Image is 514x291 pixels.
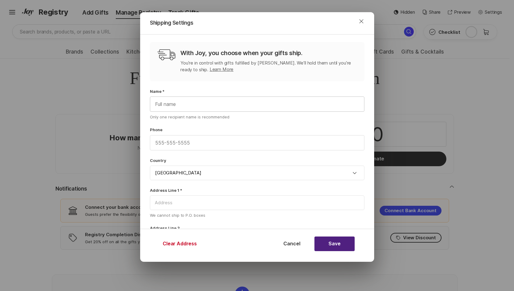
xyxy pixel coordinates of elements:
[180,49,303,57] p: With Joy, you choose when your gifts ship.
[150,114,364,120] p: Only one recipient name is recommended
[349,169,361,177] button: open menu
[150,135,364,150] input: 555-555-5555
[314,237,355,251] button: Save
[150,158,364,163] label: Country
[351,169,358,177] span: Option select
[160,237,200,251] button: Clear Address
[150,212,364,218] p: We cannot ship to P.O. boxes
[150,188,364,193] label: Address Line 1 *
[272,237,312,251] button: Cancel
[150,19,364,27] p: Shipping Settings
[150,225,364,231] label: Address Line 2
[180,60,357,74] p: You’re in control with gifts fulfilled by [PERSON_NAME]. We’ll hold them until you’re ready to ship.
[150,89,364,94] label: Name *
[150,97,364,111] input: Full name
[150,127,364,132] label: Phone
[209,66,233,73] a: Learn More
